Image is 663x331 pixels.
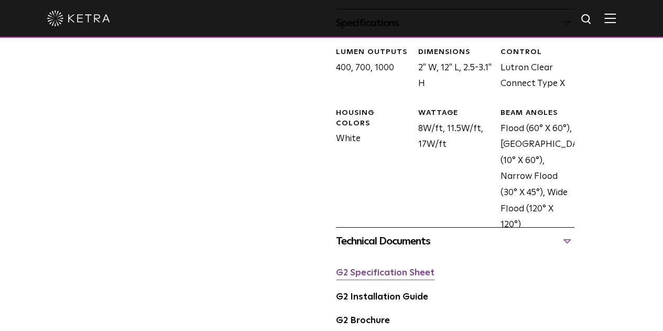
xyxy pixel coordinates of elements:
img: Hamburger%20Nav.svg [604,13,616,23]
div: 8W/ft, 11.5W/ft, 17W/ft [410,108,493,233]
div: LUMEN OUTPUTS [336,47,410,58]
img: search icon [580,13,593,26]
div: Flood (60° X 60°), [GEOGRAPHIC_DATA] (10° X 60°), Narrow Flood (30° X 45°), Wide Flood (120° X 120°) [493,108,575,233]
a: G2 Specification Sheet [336,269,434,277]
a: G2 Installation Guide [336,293,428,302]
a: G2 Brochure [336,316,390,325]
div: DIMENSIONS [418,47,493,58]
div: 400, 700, 1000 [328,47,410,92]
div: WATTAGE [418,108,493,119]
div: White [328,108,410,233]
div: Lutron Clear Connect Type X [493,47,575,92]
div: Technical Documents [336,233,574,250]
div: CONTROL [501,47,575,58]
img: ketra-logo-2019-white [47,10,110,26]
div: 2" W, 12" L, 2.5-3.1" H [410,47,493,92]
div: BEAM ANGLES [501,108,575,119]
div: HOUSING COLORS [336,108,410,129]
